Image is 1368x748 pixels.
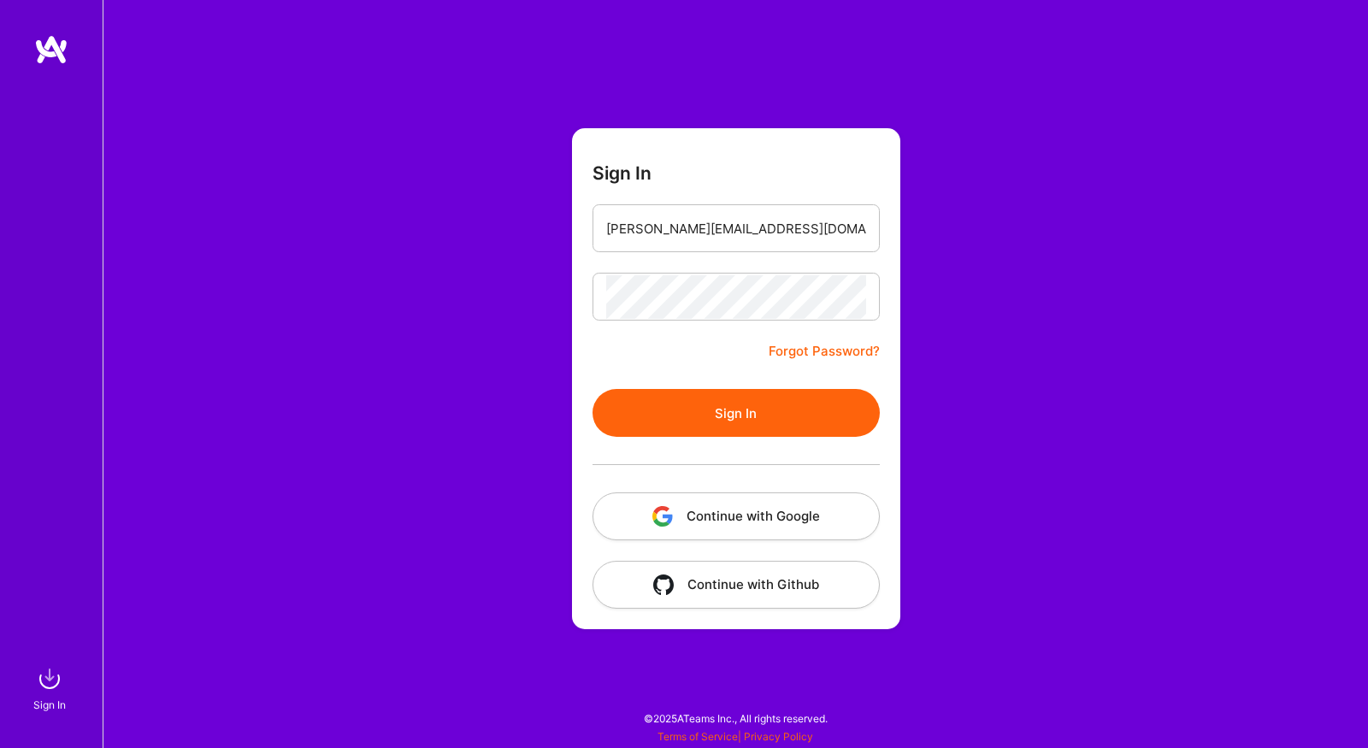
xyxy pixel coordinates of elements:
h3: Sign In [593,162,652,184]
button: Continue with Google [593,492,880,540]
input: Email... [606,207,866,250]
button: Sign In [593,389,880,437]
img: logo [34,34,68,65]
a: sign inSign In [36,662,67,714]
a: Terms of Service [657,730,738,743]
img: icon [653,574,674,595]
div: Sign In [33,696,66,714]
a: Privacy Policy [744,730,813,743]
img: sign in [32,662,67,696]
a: Forgot Password? [769,341,880,362]
span: | [657,730,813,743]
div: © 2025 ATeams Inc., All rights reserved. [103,697,1368,739]
button: Continue with Github [593,561,880,609]
img: icon [652,506,673,527]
